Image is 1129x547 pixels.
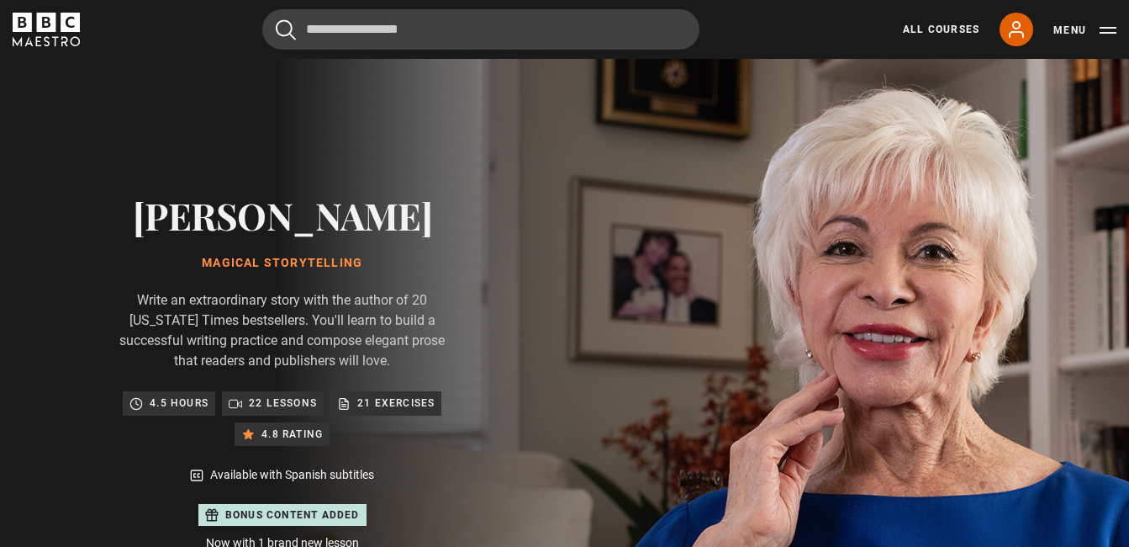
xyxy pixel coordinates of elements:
[13,13,80,46] svg: BBC Maestro
[276,19,296,40] button: Submit the search query
[225,507,360,523] p: Bonus content added
[262,9,699,50] input: Search
[114,290,451,371] p: Write an extraordinary story with the author of 20 [US_STATE] Times bestsellers. You'll learn to ...
[150,395,208,412] p: 4.5 hours
[114,194,451,236] h2: [PERSON_NAME]
[210,466,374,484] p: Available with Spanish subtitles
[114,257,451,270] h1: Magical Storytelling
[1053,22,1116,39] button: Toggle navigation
[261,426,323,443] p: 4.8 rating
[903,22,979,37] a: All Courses
[357,395,435,412] p: 21 exercises
[249,395,317,412] p: 22 lessons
